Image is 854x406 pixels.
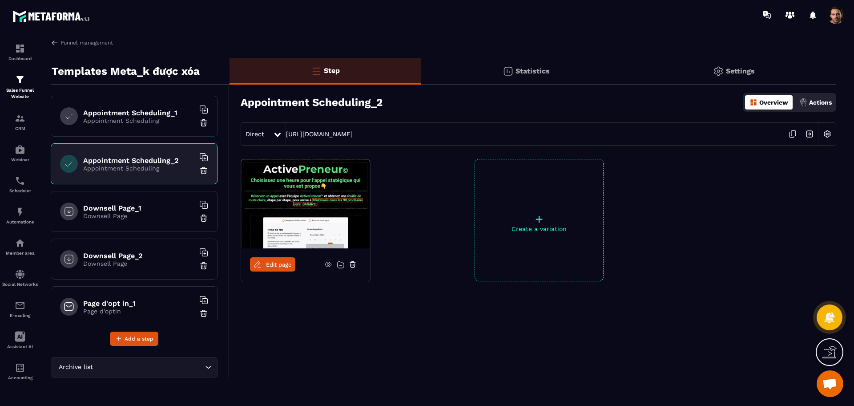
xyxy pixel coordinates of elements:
img: stats.20deebd0.svg [503,66,513,77]
img: accountant [15,362,25,373]
img: arrow [51,39,59,47]
p: Downsell Page [83,212,194,219]
span: Archive list [56,362,95,372]
p: Accounting [2,375,38,380]
a: Funnel management [51,39,113,47]
img: trash [199,118,208,127]
img: arrow-next.bcc2205e.svg [801,126,818,142]
a: schedulerschedulerScheduler [2,169,38,200]
img: actions.d6e523a2.png [799,98,807,106]
a: accountantaccountantAccounting [2,356,38,387]
p: Sales Funnel Website [2,87,38,100]
img: logo [12,8,93,24]
h6: Page d'opt in_1 [83,299,194,308]
span: Direct [246,130,264,138]
p: Page d'optin [83,308,194,315]
p: Statistics [516,67,550,75]
a: automationsautomationsAutomations [2,200,38,231]
img: automations [15,207,25,217]
h6: Downsell Page_2 [83,252,194,260]
img: formation [15,43,25,54]
a: [URL][DOMAIN_NAME] [286,130,353,138]
img: automations [15,144,25,155]
a: automationsautomationsWebinar [2,138,38,169]
img: setting-gr.5f69749f.svg [713,66,724,77]
img: trash [199,166,208,175]
h3: Appointment Scheduling_2 [241,96,383,109]
p: Automations [2,219,38,224]
img: setting-w.858f3a88.svg [819,126,836,142]
img: scheduler [15,175,25,186]
p: Dashboard [2,56,38,61]
input: Search for option [95,362,203,372]
p: Appointment Scheduling [83,117,194,124]
a: formationformationCRM [2,106,38,138]
p: E-mailing [2,313,38,318]
p: Downsell Page [83,260,194,267]
p: + [475,213,603,225]
p: Templates Meta_k được xóa [52,62,200,80]
a: Assistant AI [2,325,38,356]
p: Step [324,66,340,75]
h6: Appointment Scheduling_2 [83,156,194,165]
p: Create a variation [475,225,603,232]
a: emailemailE-mailing [2,293,38,325]
div: Mở cuộc trò chuyện [817,370,843,397]
img: email [15,300,25,311]
img: trash [199,261,208,270]
p: Overview [759,99,788,106]
span: Add a step [125,334,153,343]
p: Assistant AI [2,344,38,349]
h6: Downsell Page_1 [83,204,194,212]
h6: Appointment Scheduling_1 [83,109,194,117]
img: trash [199,214,208,223]
p: Scheduler [2,188,38,193]
p: CRM [2,126,38,131]
p: Settings [726,67,755,75]
img: social-network [15,269,25,280]
a: formationformationDashboard [2,37,38,68]
img: bars-o.4a397970.svg [311,65,322,76]
div: Search for option [51,357,218,378]
p: Actions [809,99,832,106]
p: Webinar [2,157,38,162]
a: social-networksocial-networkSocial Networks [2,262,38,293]
p: Social Networks [2,282,38,287]
img: dashboard-orange.40269519.svg [749,98,757,106]
img: formation [15,74,25,85]
img: automations [15,238,25,248]
span: Edit page [266,261,292,268]
a: formationformationSales Funnel Website [2,68,38,106]
button: Add a step [110,332,158,346]
img: formation [15,113,25,124]
a: Edit page [250,257,295,272]
img: trash [199,309,208,318]
p: Member area [2,251,38,256]
p: Appointment Scheduling [83,165,194,172]
a: automationsautomationsMember area [2,231,38,262]
img: image [241,159,370,248]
